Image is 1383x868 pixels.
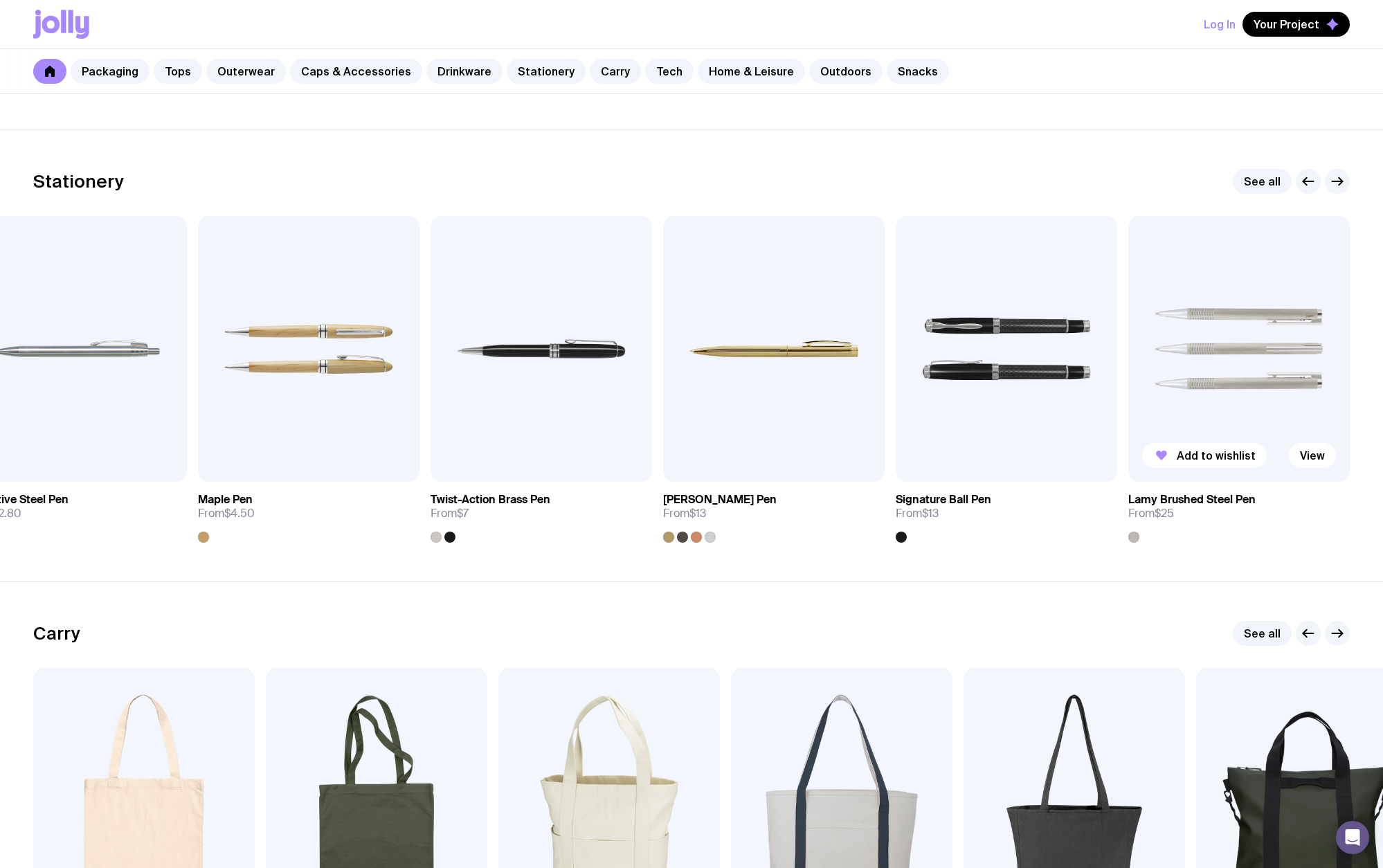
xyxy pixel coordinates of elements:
[1336,821,1369,854] div: Open Intercom Messenger
[1204,12,1236,37] button: Log In
[896,482,1117,543] a: Signature Ball PenFrom$13
[71,59,150,84] a: Packaging
[1242,12,1350,37] button: Your Project
[290,59,422,84] a: Caps & Accessories
[1128,507,1174,521] span: From
[206,59,286,84] a: Outerwear
[431,493,550,507] h3: Twist-Action Brass Pen
[198,507,255,521] span: From
[224,506,255,521] span: $4.50
[1128,482,1350,543] a: Lamy Brushed Steel PenFrom$25
[896,493,991,507] h3: Signature Ball Pen
[507,59,586,84] a: Stationery
[1254,17,1319,31] span: Your Project
[922,506,939,521] span: $13
[1177,449,1256,462] span: Add to wishlist
[698,59,805,84] a: Home & Leisure
[431,482,652,543] a: Twist-Action Brass PenFrom$7
[645,59,694,84] a: Tech
[457,506,469,521] span: $7
[663,507,706,521] span: From
[1155,506,1174,521] span: $25
[431,507,469,521] span: From
[663,482,885,543] a: [PERSON_NAME] PenFrom$13
[33,171,124,192] h2: Stationery
[1233,169,1292,194] a: See all
[33,623,80,644] h2: Carry
[896,507,939,521] span: From
[1289,443,1336,468] a: View
[154,59,202,84] a: Tops
[590,59,641,84] a: Carry
[1142,443,1267,468] button: Add to wishlist
[198,482,419,543] a: Maple PenFrom$4.50
[887,59,949,84] a: Snacks
[198,493,253,507] h3: Maple Pen
[809,59,883,84] a: Outdoors
[1128,493,1256,507] h3: Lamy Brushed Steel Pen
[426,59,503,84] a: Drinkware
[663,493,777,507] h3: [PERSON_NAME] Pen
[1233,621,1292,646] a: See all
[689,506,706,521] span: $13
